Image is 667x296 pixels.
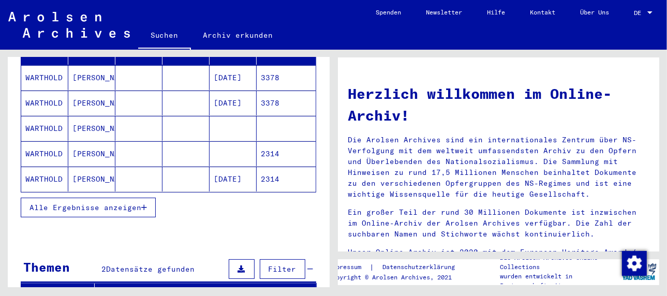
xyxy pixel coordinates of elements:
mat-cell: WARTHOLD [21,116,68,141]
a: Impressum [329,262,369,273]
mat-cell: 2314 [257,167,316,191]
mat-cell: [PERSON_NAME] [68,116,115,141]
span: 2 [101,264,106,274]
img: Zustimmung ändern [622,251,647,276]
p: Ein großer Teil der rund 30 Millionen Dokumente ist inzwischen im Online-Archiv der Arolsen Archi... [348,207,649,240]
mat-cell: 3378 [257,65,316,90]
mat-cell: 3378 [257,91,316,115]
span: Filter [269,264,297,274]
p: Unser Online-Archiv ist 2020 mit dem European Heritage Award / Europa Nostra Award 2020 ausgezeic... [348,247,649,279]
a: Suchen [138,23,191,50]
mat-cell: [DATE] [210,65,257,90]
button: Filter [260,259,305,279]
p: Copyright © Arolsen Archives, 2021 [329,273,467,282]
span: DE [634,9,645,17]
mat-cell: [PERSON_NAME] [68,91,115,115]
mat-cell: [DATE] [210,167,257,191]
a: Archiv erkunden [191,23,286,48]
mat-cell: [PERSON_NAME] [68,167,115,191]
mat-cell: WARTHOLD [21,65,68,90]
span: Datensätze gefunden [106,264,195,274]
mat-cell: [DATE] [210,91,257,115]
h1: Herzlich willkommen im Online-Archiv! [348,83,649,126]
p: wurden entwickelt in Partnerschaft mit [500,272,619,290]
mat-cell: WARTHOLD [21,167,68,191]
button: Alle Ergebnisse anzeigen [21,198,156,217]
div: Themen [23,258,70,276]
a: Datenschutzerklärung [374,262,467,273]
mat-cell: 2314 [257,141,316,166]
div: | [329,262,467,273]
mat-cell: [PERSON_NAME] [68,65,115,90]
span: Alle Ergebnisse anzeigen [29,203,141,212]
img: Arolsen_neg.svg [8,12,130,38]
p: Die Arolsen Archives Online-Collections [500,253,619,272]
img: yv_logo.png [620,259,659,285]
mat-cell: [PERSON_NAME] [68,141,115,166]
mat-cell: WARTHOLD [21,91,68,115]
p: Die Arolsen Archives sind ein internationales Zentrum über NS-Verfolgung mit dem weltweit umfasse... [348,135,649,200]
mat-cell: WARTHOLD [21,141,68,166]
